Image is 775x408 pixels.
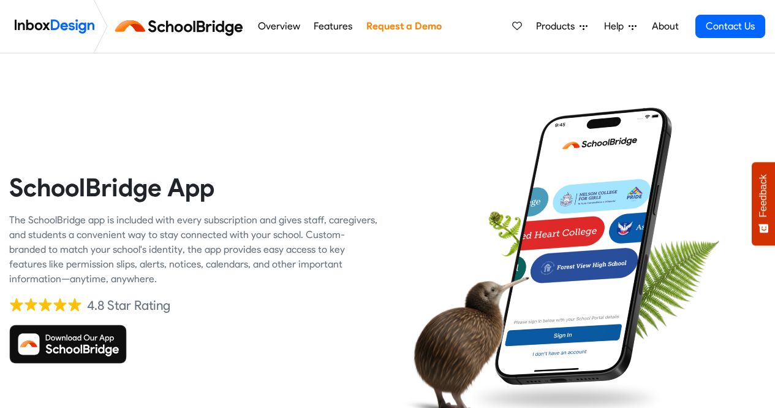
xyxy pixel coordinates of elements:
[9,325,127,364] img: Download SchoolBridge App
[536,19,580,34] span: Products
[695,15,765,38] a: Contact Us
[311,14,356,39] a: Features
[254,14,303,39] a: Overview
[363,14,445,39] a: Request a Demo
[758,174,769,217] span: Feedback
[87,296,170,315] div: 4.8 Star Rating
[113,12,251,41] img: schoolbridge logo
[9,172,379,203] heading: SchoolBridge App
[487,107,679,386] img: phone.png
[752,162,775,245] button: Feedback - Show survey
[648,14,682,39] a: About
[531,14,592,39] a: Products
[599,14,641,39] a: Help
[9,213,379,287] div: The SchoolBridge app is included with every subscription and gives staff, caregivers, and student...
[604,19,629,34] span: Help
